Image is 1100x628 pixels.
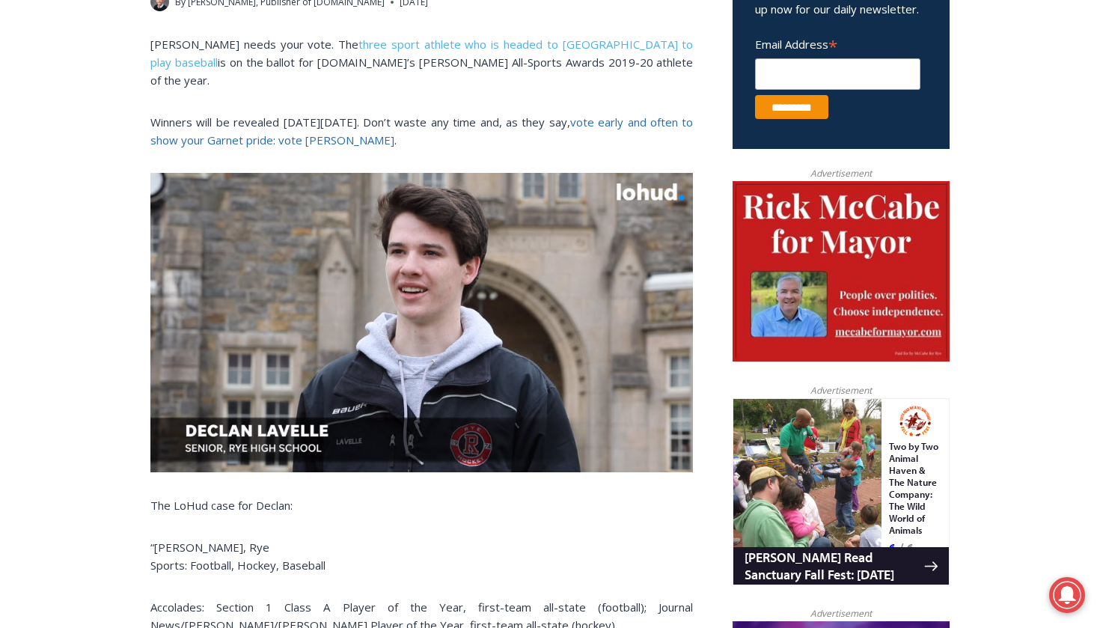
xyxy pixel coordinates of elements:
[378,1,707,145] div: "The first chef I interviewed talked about coming to [GEOGRAPHIC_DATA] from [GEOGRAPHIC_DATA] in ...
[795,383,887,397] span: Advertisement
[795,166,887,180] span: Advertisement
[174,141,181,156] div: 6
[167,141,171,156] div: /
[755,29,920,56] label: Email Address
[1,149,216,186] a: [PERSON_NAME] Read Sanctuary Fall Fest: [DATE]
[360,145,725,186] a: Intern @ [DOMAIN_NAME]
[150,35,693,89] p: [PERSON_NAME] needs your vote. The is on the ballot for [DOMAIN_NAME]’s [PERSON_NAME] All-Sports ...
[733,181,950,362] img: McCabe for Mayor
[156,141,163,156] div: 6
[12,150,192,185] h4: [PERSON_NAME] Read Sanctuary Fall Fest: [DATE]
[156,42,209,138] div: Two by Two Animal Haven & The Nature Company: The Wild World of Animals
[150,538,693,574] p: “[PERSON_NAME], Rye Sports: Football, Hockey, Baseball
[150,173,693,472] img: Rye Sports Declan Lavelle
[391,149,694,183] span: Intern @ [DOMAIN_NAME]
[795,606,887,621] span: Advertisement
[150,113,693,149] p: Winners will be revealed [DATE][DATE]. Don’t waste any time and, as they say, .
[150,496,693,514] p: The LoHud case for Declan:
[150,37,693,70] a: three sport athlete who is headed to [GEOGRAPHIC_DATA] to play baseball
